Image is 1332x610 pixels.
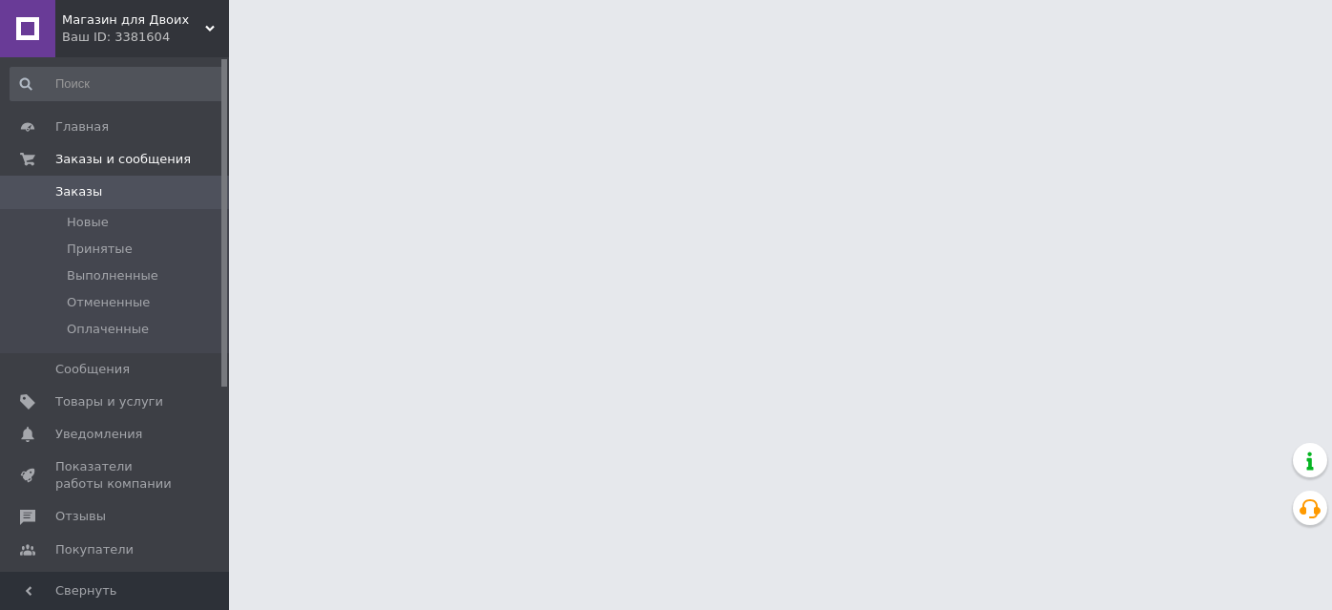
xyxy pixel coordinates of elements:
span: Отзывы [55,508,106,525]
span: Товары и услуги [55,393,163,410]
div: Ваш ID: 3381604 [62,29,229,46]
span: Оплаченные [67,321,149,338]
span: Уведомления [55,426,142,443]
span: Выполненные [67,267,158,284]
span: Отмененные [67,294,150,311]
span: Заказы [55,183,102,200]
span: Новые [67,214,109,231]
span: Показатели работы компании [55,458,177,493]
span: Сообщения [55,361,130,378]
span: Принятые [67,241,133,258]
span: Заказы и сообщения [55,151,191,168]
span: Главная [55,118,109,136]
span: Покупатели [55,541,134,558]
span: Магазин для Двоих [62,11,205,29]
input: Поиск [10,67,225,101]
